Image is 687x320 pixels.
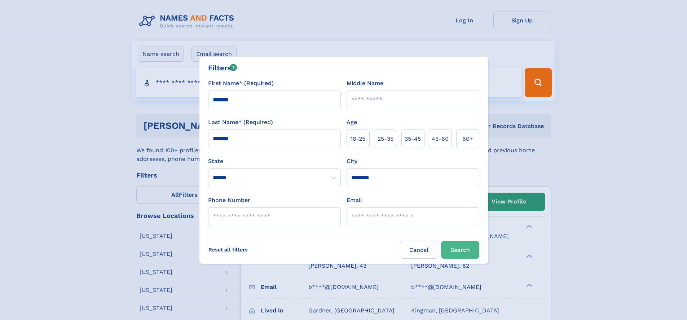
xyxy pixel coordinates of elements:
label: City [347,157,357,166]
span: 18‑25 [351,135,365,143]
label: Age [347,118,357,127]
label: Email [347,196,362,205]
button: Search [441,241,479,259]
span: 60+ [462,135,473,143]
div: Filters [208,62,237,73]
label: First Name* (Required) [208,79,274,88]
label: Middle Name [347,79,383,88]
span: 45‑60 [432,135,449,143]
span: 35‑45 [405,135,421,143]
label: State [208,157,341,166]
label: Phone Number [208,196,250,205]
label: Cancel [400,241,438,259]
label: Last Name* (Required) [208,118,273,127]
span: 25‑35 [378,135,393,143]
label: Reset all filters [204,241,252,258]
